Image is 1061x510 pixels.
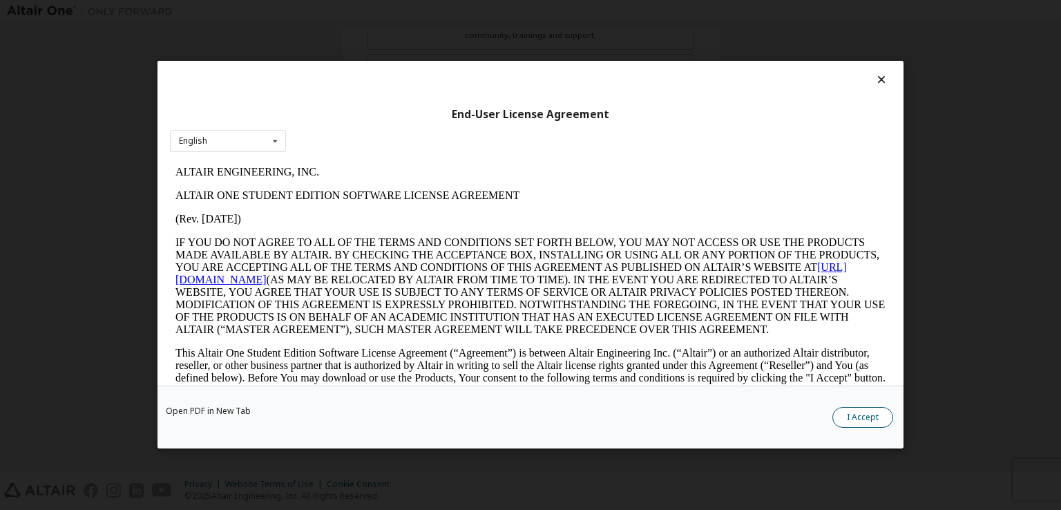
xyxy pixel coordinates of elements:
[6,76,716,176] p: IF YOU DO NOT AGREE TO ALL OF THE TERMS AND CONDITIONS SET FORTH BELOW, YOU MAY NOT ACCESS OR USE...
[832,408,893,428] button: I Accept
[6,6,716,18] p: ALTAIR ENGINEERING, INC.
[179,137,207,145] div: English
[6,187,716,236] p: This Altair One Student Edition Software License Agreement (“Agreement”) is between Altair Engine...
[6,29,716,41] p: ALTAIR ONE STUDENT EDITION SOFTWARE LICENSE AGREEMENT
[170,108,891,122] div: End-User License Agreement
[6,53,716,65] p: (Rev. [DATE])
[166,408,251,416] a: Open PDF in New Tab
[6,101,677,125] a: [URL][DOMAIN_NAME]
